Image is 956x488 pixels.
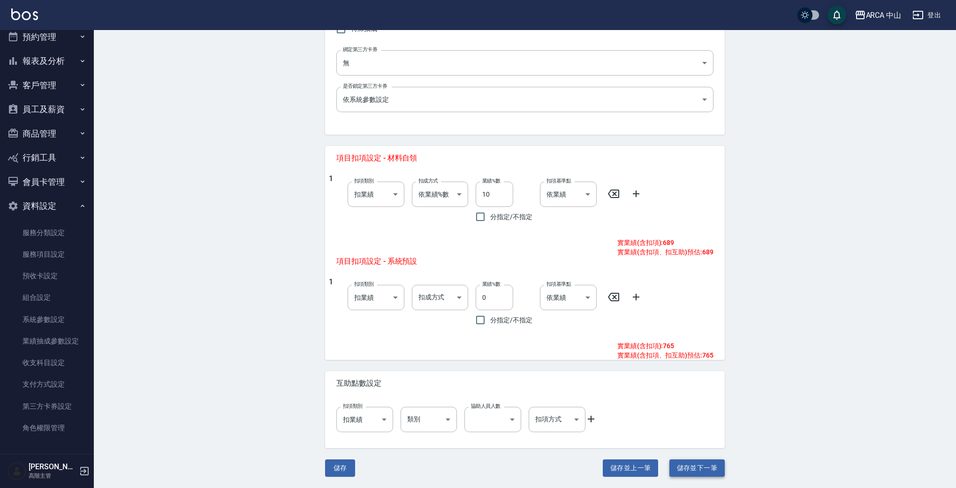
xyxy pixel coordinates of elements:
div: 依系統參數設定 [336,87,713,112]
button: 員工及薪資 [4,97,90,122]
div: 依業績 [540,182,597,207]
span: 分指定/不指定 [490,212,532,222]
button: 儲存並下一筆 [669,459,725,477]
div: 依業績 [540,285,597,310]
a: 第三方卡券設定 [4,396,90,417]
a: 組合設定 [4,287,90,308]
button: ARCA 中山 [851,6,905,25]
label: 是否鎖定第三方卡券 [343,83,387,90]
a: 預收卡設定 [4,265,90,287]
span: 項目扣項設定 - 材料自領 [336,153,713,163]
a: 業績抽成參數設定 [4,330,90,352]
h6: 實業績(含扣項、扣互助)預估: 765 [617,351,713,360]
img: Logo [11,8,38,20]
a: 支付方式設定 [4,374,90,395]
button: 報表及分析 [4,49,90,73]
button: 行銷工具 [4,145,90,170]
a: 收支科目設定 [4,352,90,374]
label: 扣項基準點 [546,177,571,184]
label: 業績%數 [482,177,501,184]
h5: 1 [329,174,333,227]
label: 扣成方式 [418,177,438,184]
h6: 實業績(含扣項): 689 [617,238,713,247]
label: 協助人員人數 [471,403,501,410]
h5: 1 [329,277,333,330]
a: 服務項目設定 [4,244,90,265]
h6: 實業績(含扣項): 765 [617,341,713,351]
h6: 實業績(含扣項、扣互助)預估: 689 [617,247,713,257]
span: 互助點數設定 [336,379,713,388]
a: 系統參數設定 [4,309,90,330]
div: 扣業績 [348,285,404,310]
p: 高階主管 [29,472,76,480]
label: 扣項基準點 [546,281,571,288]
label: 扣項類別 [354,281,374,288]
button: 預約管理 [4,25,90,49]
div: 無 [336,50,713,76]
div: ARCA 中山 [866,9,902,21]
span: 分指定/不指定 [490,315,532,325]
button: 客戶管理 [4,73,90,98]
label: 綁定第三方卡券 [343,46,377,53]
button: 登出 [909,7,945,24]
a: 服務分類設定 [4,222,90,244]
button: 商品管理 [4,122,90,146]
a: 角色權限管理 [4,417,90,439]
div: 扣業績 [336,407,393,432]
label: 扣項類別 [354,177,374,184]
button: 儲存並上一筆 [603,459,658,477]
button: 資料設定 [4,194,90,218]
label: 扣項類別 [343,403,363,410]
button: save [827,6,846,24]
button: 會員卡管理 [4,170,90,194]
span: 項目扣項設定 - 系統預設 [336,257,606,266]
h5: [PERSON_NAME] [29,462,76,472]
button: 儲存 [325,459,355,477]
div: 扣業績 [348,182,404,207]
label: 業績%數 [482,281,501,288]
div: 依業績%數 [412,182,469,207]
img: Person [8,462,26,480]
